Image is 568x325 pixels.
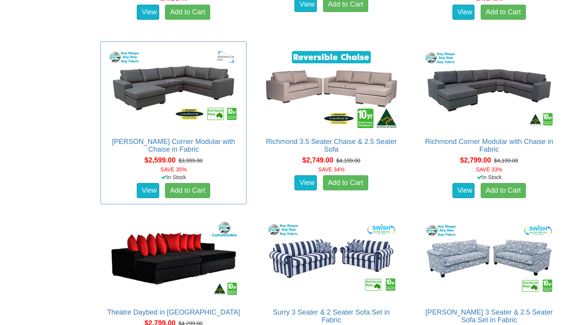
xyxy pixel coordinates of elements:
[481,5,526,20] a: Add to Cart
[494,157,518,164] del: $4,199.00
[105,216,242,301] img: Theatre Daybed in Fabric
[262,216,400,301] img: Surry 3 Seater & 2 Seater Sofa Set in Fabric
[425,308,553,324] a: [PERSON_NAME] 3 Seater & 2.5 Seater Sofa Set in Fabric
[145,156,175,164] span: $2,599.00
[420,216,558,301] img: Tiffany 3 Seater & 2.5 Seater Sofa Set in Fabric
[179,157,202,164] del: $3,999.00
[137,183,159,198] a: View
[165,183,210,198] a: Add to Cart
[294,175,317,191] a: View
[112,138,235,153] a: [PERSON_NAME] Corner Modular with Chaise in Fabric
[425,138,553,153] a: Richmond Corner Modular with Chaise in Fabric
[107,308,240,316] a: Theatre Daybed in [GEOGRAPHIC_DATA]
[420,46,558,130] img: Richmond Corner Modular with Chaise in Fabric
[160,166,187,173] font: SAVE 35%
[137,5,159,20] a: View
[165,5,210,20] a: Add to Cart
[452,5,475,20] a: View
[302,156,333,164] span: $2,749.00
[262,46,400,130] img: Richmond 3.5 Seater Chaise & 2.5 Seater Sofa
[266,138,397,153] a: Richmond 3.5 Seater Chaise & 2.5 Seater Sofa
[273,308,389,324] a: Surry 3 Seater & 2 Seater Sofa Set in Fabric
[460,156,491,164] span: $2,799.00
[452,183,475,198] a: View
[336,157,360,164] del: $4,199.00
[323,175,368,191] a: Add to Cart
[476,166,502,173] font: SAVE 33%
[481,183,526,198] a: Add to Cart
[318,166,344,173] font: SAVE 34%
[415,173,564,181] div: In Stock
[99,173,248,181] div: In Stock
[105,46,242,130] img: Morton Corner Modular with Chaise in Fabric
